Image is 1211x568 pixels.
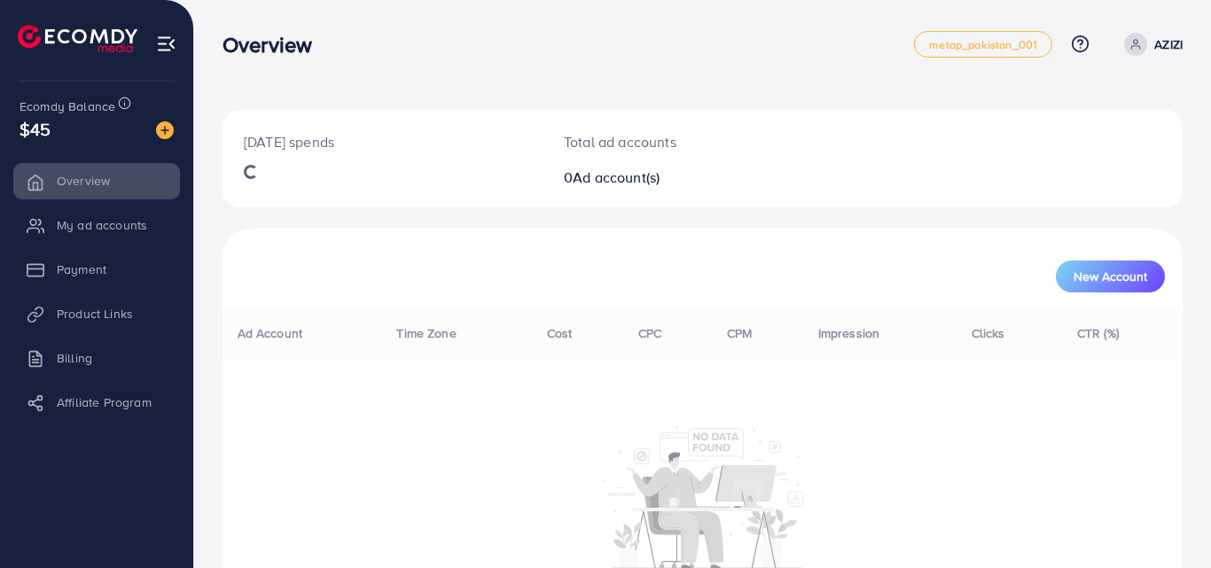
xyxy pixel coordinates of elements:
[18,25,137,52] img: logo
[914,31,1052,58] a: metap_pakistan_001
[223,32,326,58] h3: Overview
[1117,33,1183,56] a: AZIZI
[244,131,521,152] p: [DATE] spends
[564,169,762,186] h2: 0
[929,39,1037,51] span: metap_pakistan_001
[564,131,762,152] p: Total ad accounts
[1154,34,1183,55] p: AZIZI
[1074,270,1147,283] span: New Account
[156,121,174,139] img: image
[1056,261,1165,292] button: New Account
[573,167,660,187] span: Ad account(s)
[20,97,115,115] span: Ecomdy Balance
[156,34,176,54] img: menu
[20,116,51,142] span: $45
